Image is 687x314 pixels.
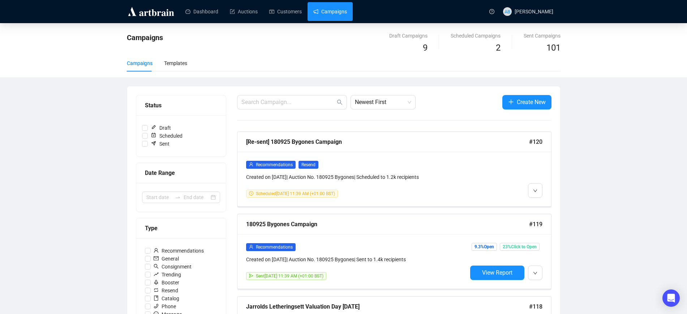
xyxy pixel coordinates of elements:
[145,168,217,177] div: Date Range
[164,59,187,67] div: Templates
[389,32,428,40] div: Draft Campaigns
[249,245,253,249] span: user
[151,302,179,310] span: Phone
[146,193,172,201] input: Start date
[269,2,302,21] a: Customers
[299,161,318,169] span: Resend
[472,243,497,251] span: 9.3% Open
[151,279,182,287] span: Booster
[230,2,258,21] a: Auctions
[148,132,185,140] span: Scheduled
[237,214,551,289] a: 180925 Bygones Campaign#119userRecommendationsCreated on [DATE]| Auction No. 180925 Bygones| Sent...
[246,173,467,181] div: Created on [DATE] | Auction No. 180925 Bygones | Scheduled to 1.2k recipients
[151,271,184,279] span: Trending
[249,274,253,278] span: send
[145,101,217,110] div: Status
[151,255,182,263] span: General
[249,191,253,195] span: clock-circle
[515,9,553,14] span: [PERSON_NAME]
[249,162,253,167] span: user
[184,193,209,201] input: End date
[246,137,529,146] div: [Re-sent] 180925 Bygones Campaign
[246,220,529,229] div: 180925 Bygones Campaign
[662,289,680,307] div: Open Intercom Messenger
[500,243,540,251] span: 23% Click to Open
[517,98,546,107] span: Create New
[246,302,529,311] div: Jarrolds Letheringsett Valuation Day [DATE]
[151,247,207,255] span: Recommendations
[256,274,323,279] span: Sent [DATE] 11:39 AM (+01:00 BST)
[237,132,551,207] a: [Re-sent] 180925 Bygones Campaign#120userRecommendationsResendCreated on [DATE]| Auction No. 1809...
[145,224,217,233] div: Type
[529,302,542,311] span: #118
[154,304,159,309] span: phone
[154,248,159,253] span: user
[533,189,537,193] span: down
[337,99,343,105] span: search
[151,294,182,302] span: Catalog
[154,256,159,261] span: mail
[529,220,542,229] span: #119
[489,9,494,14] span: question-circle
[154,280,159,285] span: rocket
[470,266,524,280] button: View Report
[154,288,159,293] span: retweet
[154,296,159,301] span: book
[502,95,551,109] button: Create New
[185,2,218,21] a: Dashboard
[175,194,181,200] span: swap-right
[524,32,561,40] div: Sent Campaigns
[154,272,159,277] span: rise
[508,99,514,105] span: plus
[127,6,175,17] img: logo
[529,137,542,146] span: #120
[154,264,159,269] span: search
[241,98,335,107] input: Search Campaign...
[148,124,174,132] span: Draft
[246,255,467,263] div: Created on [DATE] | Auction No. 180925 Bygones | Sent to 1.4k recipients
[256,191,335,196] span: Scheduled [DATE] 11:39 AM (+01:00 BST)
[127,33,163,42] span: Campaigns
[148,140,172,148] span: Sent
[496,43,501,53] span: 2
[256,245,293,250] span: Recommendations
[482,269,512,276] span: View Report
[313,2,347,21] a: Campaigns
[256,162,293,167] span: Recommendations
[451,32,501,40] div: Scheduled Campaigns
[546,43,561,53] span: 101
[504,8,510,15] span: AB
[533,271,537,275] span: down
[151,263,194,271] span: Consignment
[355,95,411,109] span: Newest First
[127,59,153,67] div: Campaigns
[151,287,181,294] span: Resend
[175,194,181,200] span: to
[423,43,428,53] span: 9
